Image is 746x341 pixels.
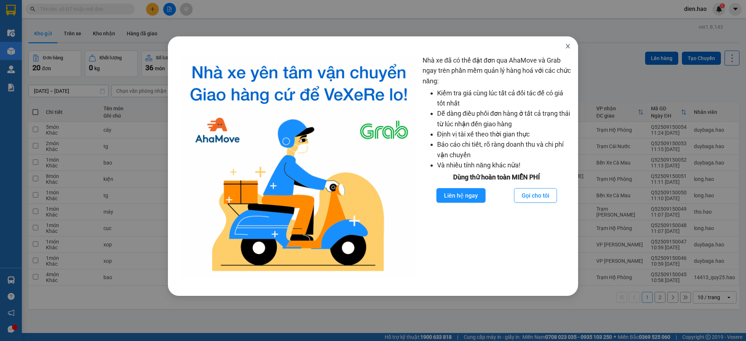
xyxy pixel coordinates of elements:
[522,191,549,200] span: Gọi cho tôi
[437,88,571,109] li: Kiểm tra giá cùng lúc tất cả đối tác để có giá tốt nhất
[437,129,571,139] li: Định vị tài xế theo thời gian thực
[558,36,578,57] button: Close
[436,188,486,203] button: Liên hệ ngay
[423,172,571,182] div: Dùng thử hoàn toàn MIỄN PHÍ
[437,139,571,160] li: Báo cáo chi tiết, rõ ràng doanh thu và chi phí vận chuyển
[437,108,571,129] li: Dễ dàng điều phối đơn hàng ở tất cả trạng thái từ lúc nhận đến giao hàng
[514,188,557,203] button: Gọi cho tôi
[437,160,571,170] li: Và nhiều tính năng khác nữa!
[423,55,571,278] div: Nhà xe đã có thể đặt đơn qua AhaMove và Grab ngay trên phần mềm quản lý hàng hoá với các chức năng:
[444,191,478,200] span: Liên hệ ngay
[181,55,417,278] img: logo
[565,43,571,49] span: close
